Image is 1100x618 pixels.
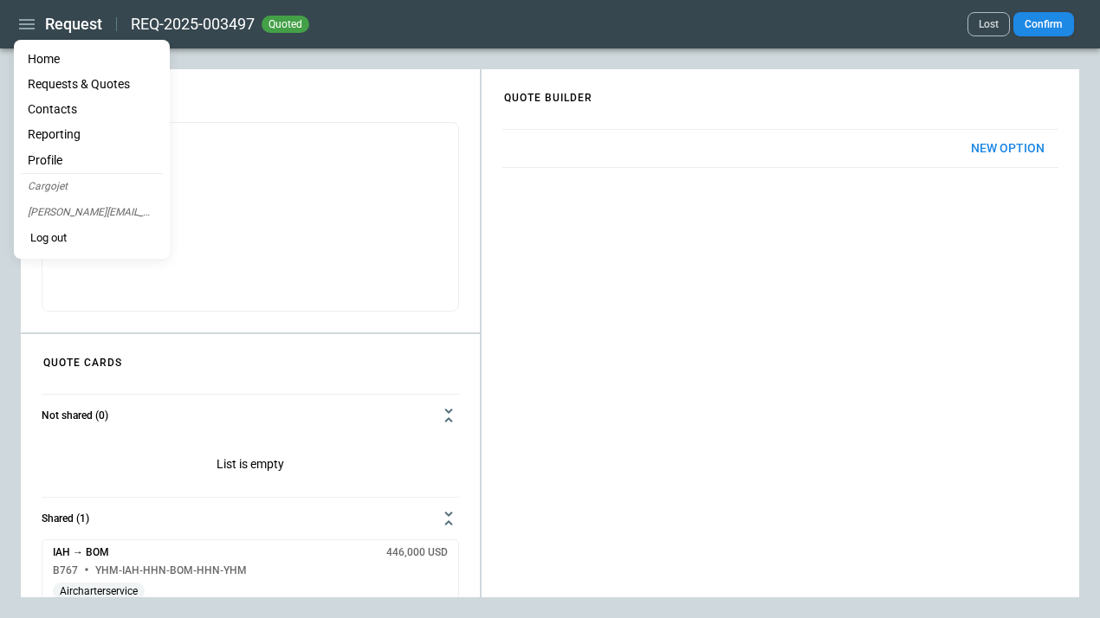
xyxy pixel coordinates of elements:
[21,174,163,200] p: Cargojet
[21,97,163,122] a: Contacts
[21,148,163,173] a: Profile
[21,226,76,252] button: Log out
[21,47,163,72] a: Home
[21,200,163,226] p: [PERSON_NAME][EMAIL_ADDRESS][DOMAIN_NAME]
[21,72,163,97] a: Requests & Quotes
[21,122,163,147] a: Reporting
